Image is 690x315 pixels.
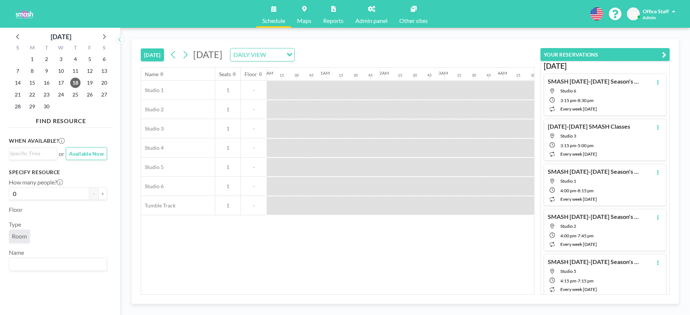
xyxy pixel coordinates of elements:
span: Saturday, September 27, 2025 [99,89,109,100]
button: - [89,187,98,200]
span: DAILY VIEW [232,50,267,60]
span: 1 [215,202,240,209]
span: 7:45 PM [578,233,594,238]
span: Monday, September 22, 2025 [27,89,37,100]
span: Monday, September 29, 2025 [27,101,37,112]
span: Studio 5 [141,164,164,170]
span: Available Now [69,150,104,157]
div: S [97,44,111,53]
div: Search for option [9,258,107,271]
span: Tumble Track [141,202,175,209]
div: 45 [368,73,373,78]
h4: SMASH [DATE]-[DATE] Season's Classes [548,78,640,85]
span: 4:00 PM [560,233,576,238]
span: Friday, September 19, 2025 [85,78,95,88]
span: OS [630,11,637,17]
button: [DATE] [141,48,164,61]
span: - [241,183,267,190]
span: Wednesday, September 24, 2025 [56,89,66,100]
span: - [241,87,267,94]
span: Saturday, September 6, 2025 [99,54,109,64]
span: 7:15 PM [578,278,594,284]
span: Tuesday, September 16, 2025 [41,78,52,88]
div: 3AM [438,70,448,76]
div: 45 [427,73,432,78]
h4: SMASH [DATE]-[DATE] Season's Classes [548,213,640,220]
label: Floor [9,206,23,213]
div: T [68,44,82,53]
div: T [40,44,54,53]
span: 1 [215,164,240,170]
span: - [241,164,267,170]
h4: FIND RESOURCE [9,114,113,125]
input: Search for option [268,50,282,60]
span: - [241,202,267,209]
span: Sunday, September 14, 2025 [13,78,23,88]
div: 4AM [498,70,507,76]
div: Seats [219,71,231,78]
span: Wednesday, September 10, 2025 [56,66,66,76]
span: - [241,125,267,132]
span: every week [DATE] [560,151,597,157]
div: 30 [294,73,299,78]
span: - [576,278,578,284]
div: 30 [472,73,476,78]
span: 5:00 PM [578,143,594,148]
span: Saturday, September 20, 2025 [99,78,109,88]
span: Monday, September 15, 2025 [27,78,37,88]
span: Maps [297,18,311,24]
span: Schedule [262,18,285,24]
span: Office Staff [643,8,669,14]
span: Admin [643,15,656,20]
span: Tuesday, September 9, 2025 [41,66,52,76]
span: Sunday, September 7, 2025 [13,66,23,76]
div: [DATE] [51,31,71,42]
span: 4:15 PM [560,278,576,284]
span: Other sites [399,18,428,24]
input: Search for option [10,149,53,157]
span: Studio 6 [560,88,576,94]
span: Thursday, September 11, 2025 [70,66,81,76]
span: Monday, September 1, 2025 [27,54,37,64]
img: organization-logo [12,7,37,21]
span: every week [DATE] [560,241,597,247]
span: Studio 1 [141,87,164,94]
span: 3:15 PM [560,143,576,148]
span: Saturday, September 13, 2025 [99,66,109,76]
div: 45 [486,73,491,78]
span: - [241,106,267,113]
span: Studio 6 [141,183,164,190]
span: Studio 4 [141,145,164,151]
div: 30 [353,73,358,78]
div: S [11,44,25,53]
span: Studio 2 [141,106,164,113]
span: 1 [215,87,240,94]
div: 12AM [261,70,273,76]
div: W [54,44,68,53]
span: Sunday, September 28, 2025 [13,101,23,112]
span: 8:30 PM [578,98,594,103]
span: Thursday, September 4, 2025 [70,54,81,64]
span: Tuesday, September 23, 2025 [41,89,52,100]
span: every week [DATE] [560,106,597,112]
div: Name [145,71,158,78]
span: - [576,233,578,238]
span: Monday, September 8, 2025 [27,66,37,76]
div: 15 [280,73,284,78]
label: Type [9,221,21,228]
div: 15 [339,73,343,78]
span: Sunday, September 21, 2025 [13,89,23,100]
span: Wednesday, September 17, 2025 [56,78,66,88]
span: Wednesday, September 3, 2025 [56,54,66,64]
span: Studio 3 [141,125,164,132]
span: 1 [215,145,240,151]
div: Search for option [9,148,57,159]
span: or [59,150,64,157]
div: 15 [457,73,461,78]
span: Studio 1 [560,178,576,184]
span: Friday, September 5, 2025 [85,54,95,64]
label: How many people? [9,179,63,186]
span: - [576,143,578,148]
div: 15 [516,73,520,78]
span: Thursday, September 18, 2025 [70,78,81,88]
